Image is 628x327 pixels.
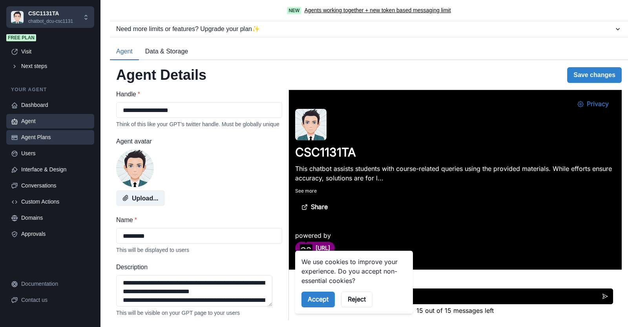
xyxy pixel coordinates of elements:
label: Name [116,215,277,225]
div: Custom Actions [21,198,89,206]
p: Your agent [6,86,94,93]
label: Handle [116,90,277,99]
iframe: Agent Chat [289,90,621,320]
div: This will be visible on your GPT page to your users [116,310,282,316]
div: Conversations [21,182,89,190]
a: Documentation [6,277,94,291]
button: Reject [52,202,84,217]
button: Need more limits or features? Upgrade your plan✨ [110,21,628,37]
label: Description [116,263,277,272]
label: Agent avatar [116,137,277,146]
button: Chakra UICSC1131TAchatbot_dcu-csc1131 [6,6,94,28]
p: CSC1131TA [28,9,73,18]
div: Visit [21,48,89,56]
a: Agents working together + new token based messaging limit [304,6,451,15]
span: New [287,7,301,14]
div: Agent [21,117,89,125]
div: Contact us [21,296,89,304]
div: Interface & Design [21,165,89,174]
button: Send message [309,198,324,214]
button: Privacy Settings [282,6,326,22]
button: Save changes [567,67,622,83]
div: Domains [21,214,89,222]
p: We use cookies to improve your experience. Do you accept non-essential cookies? [13,167,118,195]
div: This will be displayed to users [116,247,282,253]
span: Free plan [6,34,36,41]
div: Users [21,149,89,158]
div: Dashboard [21,101,89,109]
div: Need more limits or features? Upgrade your plan ✨ [116,24,614,34]
p: chatbot_dcu-csc1131 [28,18,73,25]
div: Documentation [21,280,89,288]
img: user%2F1960%2Fc8a5852a-82be-40fd-803a-8e4fc7bfb371 [116,149,154,187]
img: Chakra UI [11,11,24,24]
p: 15 out of 15 messages left [8,216,324,225]
h2: Agent Details [116,66,206,83]
div: Agent Plans [21,133,89,141]
button: Accept [13,202,46,217]
button: Data & Storage [139,44,194,60]
div: Think of this like your GPT's twitter handle. Must be globally unique [116,121,282,127]
button: Agent [110,44,139,60]
div: Next steps [21,62,89,70]
div: Approvals [21,230,89,238]
button: Upload... [116,190,165,206]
